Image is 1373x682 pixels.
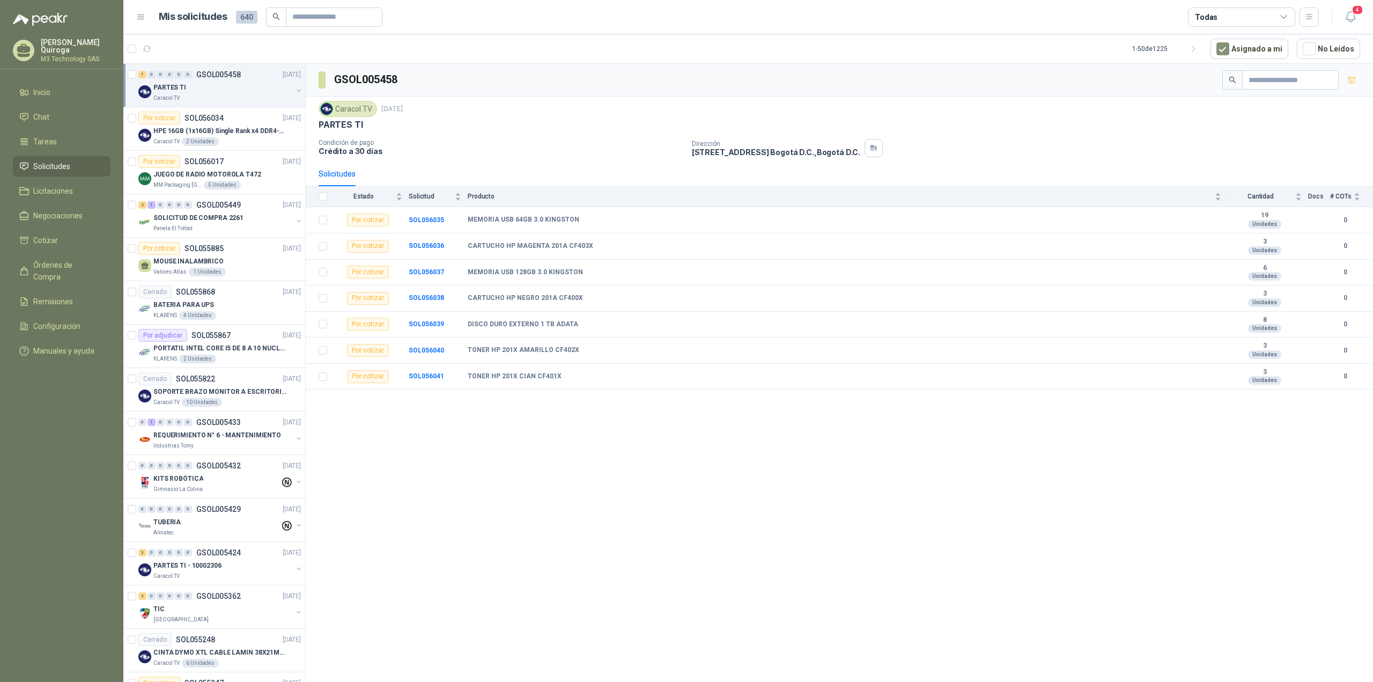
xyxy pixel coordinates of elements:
span: Manuales y ayuda [33,345,94,357]
th: # COTs [1330,186,1373,207]
div: 0 [184,462,192,470]
p: [DATE] [283,635,301,645]
b: MEMORIA USB 128GB 3.0 KINGSTON [468,268,583,277]
a: Inicio [13,82,110,102]
a: Tareas [13,131,110,152]
p: [DATE] [381,104,403,114]
span: Producto [468,193,1213,200]
span: Tareas [33,136,57,148]
a: Órdenes de Compra [13,255,110,287]
a: SOL056040 [409,347,444,354]
span: Configuración [33,320,80,332]
p: [DATE] [283,504,301,515]
span: Solicitud [409,193,453,200]
b: DISCO DURO EXTERNO 1 TB ADATA [468,320,578,329]
p: KLARENS [153,355,177,363]
span: Negociaciones [33,210,83,222]
div: 0 [147,462,156,470]
p: [PERSON_NAME] Quiroga [41,39,110,54]
div: 0 [157,592,165,600]
p: [DATE] [283,113,301,123]
div: 0 [184,419,192,426]
p: Almatec [153,529,174,537]
div: 0 [157,201,165,209]
a: Chat [13,107,110,127]
div: 0 [175,549,183,556]
div: 0 [147,549,156,556]
div: 0 [157,419,165,426]
p: MM Packaging [GEOGRAPHIC_DATA] [153,181,202,189]
span: search [1229,76,1236,84]
div: Solicitudes [319,168,356,180]
img: Company Logo [321,103,333,115]
p: PORTATIL INTEL CORE I5 DE 8 A 10 NUCLEOS [153,343,287,354]
div: 0 [175,201,183,209]
p: GSOL005432 [196,462,241,470]
th: Estado [334,186,409,207]
p: SOPORTE BRAZO MONITOR A ESCRITORIO NBF80 [153,387,287,397]
h1: Mis solicitudes [159,9,227,25]
a: Por adjudicarSOL055867[DATE] Company LogoPORTATIL INTEL CORE I5 DE 8 A 10 NUCLEOSKLARENS2 Unidades [123,325,305,368]
p: [GEOGRAPHIC_DATA] [153,615,209,624]
img: Company Logo [138,303,151,316]
p: REQUERIMIENTO N° 6 - MANTENIMIENTO [153,430,281,441]
p: GSOL005449 [196,201,241,209]
a: 3 0 0 0 0 0 GSOL005424[DATE] Company LogoPARTES TI - 10002306Caracol TV [138,546,303,581]
p: [DATE] [283,157,301,167]
p: SOL055248 [176,636,215,643]
div: 1 [147,419,156,426]
p: PARTES TI [153,83,186,93]
b: SOL056041 [409,372,444,380]
div: 2 Unidades [179,355,216,363]
a: 0 1 0 0 0 0 GSOL005433[DATE] Company LogoREQUERIMIENTO N° 6 - MANTENIMIENTOIndustrias Tomy [138,416,303,450]
div: 0 [166,462,174,470]
b: 0 [1330,319,1360,329]
p: SOL055822 [176,375,215,383]
div: 0 [184,71,192,78]
span: Cantidad [1228,193,1293,200]
div: 2 Unidades [182,137,219,146]
div: 0 [138,505,146,513]
a: Por cotizarSOL056034[DATE] Company LogoHPE 16GB (1x16GB) Single Rank x4 DDR4-2400Caracol TV2 Unid... [123,107,305,151]
div: 0 [157,549,165,556]
p: Crédito a 30 días [319,146,683,156]
div: 3 [138,592,146,600]
img: Company Logo [138,563,151,576]
p: [DATE] [283,374,301,384]
div: 0 [157,71,165,78]
b: SOL056039 [409,320,444,328]
p: [DATE] [283,70,301,80]
div: 0 [175,419,183,426]
div: 4 Unidades [179,311,216,320]
div: Unidades [1248,324,1281,333]
p: [DATE] [283,548,301,558]
img: Company Logo [138,476,151,489]
b: CARTUCHO HP MAGENTA 201A CF403X [468,242,593,251]
a: Remisiones [13,291,110,312]
div: 0 [157,505,165,513]
th: Cantidad [1228,186,1308,207]
img: Company Logo [138,433,151,446]
img: Company Logo [138,390,151,402]
b: 3 [1228,368,1302,377]
div: Unidades [1248,272,1281,281]
div: Por cotizar [347,240,389,253]
p: MOUSE INALAMBRICO [153,256,224,267]
p: [STREET_ADDRESS] Bogotá D.C. , Bogotá D.C. [692,148,860,157]
a: SOL056037 [409,268,444,276]
div: Caracol TV [319,101,377,117]
p: TIC [153,604,165,614]
p: Caracol TV [153,94,180,102]
p: SOL056017 [184,158,224,165]
p: GSOL005362 [196,592,241,600]
a: CerradoSOL055868[DATE] Company LogoBATERIA PARA UPSKLARENS4 Unidades [123,281,305,325]
span: Solicitudes [33,160,70,172]
div: 0 [166,549,174,556]
img: Company Logo [138,216,151,229]
p: GSOL005424 [196,549,241,556]
span: Remisiones [33,296,73,307]
b: SOL056036 [409,242,444,250]
th: Docs [1308,186,1330,207]
div: 1 Unidades [189,268,226,276]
